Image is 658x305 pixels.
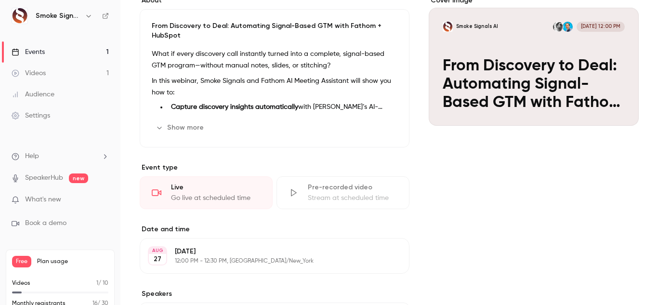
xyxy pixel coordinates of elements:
div: Stream at scheduled time [308,193,397,203]
p: Event type [140,163,409,172]
iframe: Noticeable Trigger [97,196,109,204]
div: Go live at scheduled time [171,193,261,203]
div: LiveGo live at scheduled time [140,176,273,209]
div: Events [12,47,45,57]
span: Help [25,151,39,161]
p: 27 [154,254,161,264]
p: What if every discovery call instantly turned into a complete, signal-based GTM program—without m... [152,48,397,71]
img: Smoke Signals AI [12,8,27,24]
label: Date and time [140,225,409,234]
div: Settings [12,111,50,120]
div: Pre-recorded video [308,183,397,192]
h6: Smoke Signals AI [36,11,81,21]
div: AUG [149,247,166,254]
span: What's new [25,195,61,205]
strong: Capture discovery insights automatically [171,104,298,110]
button: Show more [152,120,210,135]
span: 1 [96,280,98,286]
a: SpeakerHub [25,173,63,183]
label: Speakers [140,289,409,299]
p: In this webinar, Smoke Signals and Fathom AI Meeting Assistant will show you how to: [152,75,397,98]
div: Pre-recorded videoStream at scheduled time [276,176,409,209]
p: / 10 [96,279,108,288]
p: Videos [12,279,30,288]
div: Audience [12,90,54,99]
span: Plan usage [37,258,108,265]
p: From Discovery to Deal: Automating Signal-Based GTM with Fathom + HubSpot [152,21,397,40]
span: new [69,173,88,183]
p: 12:00 PM - 12:30 PM, [GEOGRAPHIC_DATA]/New_York [175,257,358,265]
li: with [PERSON_NAME]’s AI-powered meeting transcription and HubSpot sync. [167,102,397,112]
div: Videos [12,68,46,78]
p: [DATE] [175,247,358,256]
span: Book a demo [25,218,66,228]
li: help-dropdown-opener [12,151,109,161]
div: Live [171,183,261,192]
span: Free [12,256,31,267]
